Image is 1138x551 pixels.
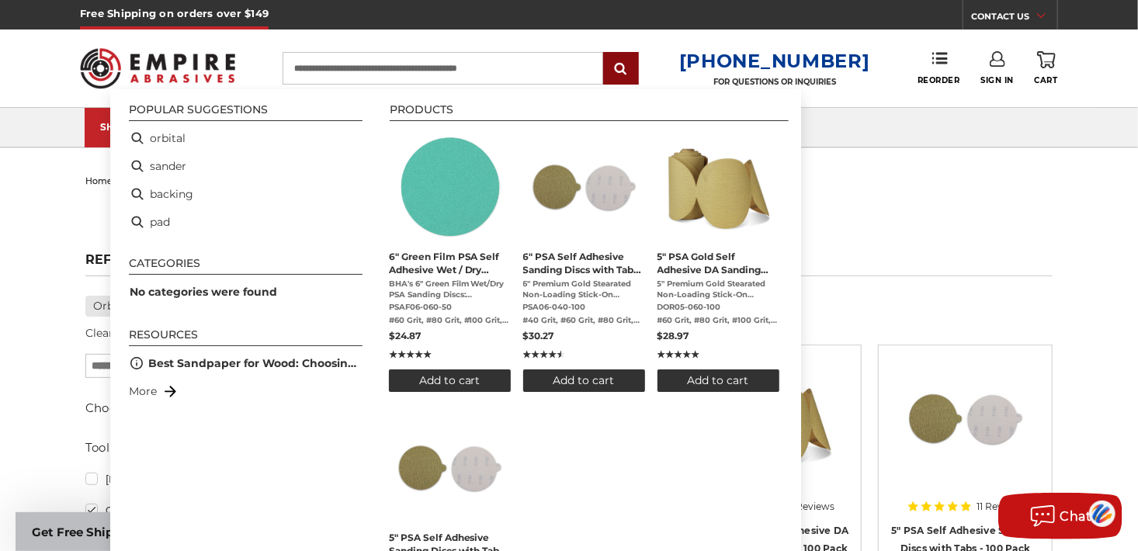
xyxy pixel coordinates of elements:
[679,50,870,72] a: [PHONE_NUMBER]
[523,315,645,326] span: #40 Grit, #60 Grit, #80 Grit, #100 Grit, #120 Grit, #150 Grit, #180 Grit, #220 Grit, #320 Grit, #...
[977,502,1024,511] span: 11 Reviews
[390,104,789,121] li: Products
[998,493,1122,539] button: Chat
[383,124,517,398] li: 6" Green Film PSA Self Adhesive Wet / Dry Sanding Discs - 50 Pack
[123,377,369,405] li: More
[389,330,421,341] span: $24.87
[918,75,960,85] span: Reorder
[123,152,369,180] li: sander
[1089,499,1115,528] img: svg+xml;base64,PHN2ZyB3aWR0aD0iNDQiIGhlaWdodD0iNDQiIHZpZXdCb3g9IjAgMCA0NCA0NCIgZmlsbD0ibm9uZSIgeG...
[904,356,1028,480] img: 5 inch PSA Disc
[85,466,265,493] a: [PERSON_NAME]
[523,250,645,276] span: 6" PSA Self Adhesive Sanding Discs with Tabs - 100 Pack
[657,369,779,392] button: Add to cart
[523,130,645,392] a: 6" PSA Self Adhesive Sanding Discs with Tabs - 100 Pack
[528,130,640,243] img: 6 inch psa sanding disc
[980,75,1014,85] span: Sign In
[389,348,432,362] span: ★★★★★
[394,411,506,524] img: 5 inch PSA Disc
[517,124,651,398] li: 6" PSA Self Adhesive Sanding Discs with Tabs - 100 Pack
[33,525,142,539] span: Get Free Shipping
[129,329,363,346] li: Resources
[85,175,113,186] a: home
[389,279,511,300] span: BHA's 6" Green Film Wet/Dry PSA Sanding Discs: Professional-Grade, Long-Lasting, Low-Dust BHA's 6...
[80,38,235,99] img: Empire Abrasives
[85,296,214,317] a: Orbital Sander / DA
[651,124,786,398] li: 5" PSA Gold Self Adhesive DA Sanding Disc Rolls - 100 Pack
[605,54,637,85] input: Submit
[85,326,129,340] a: Clear all
[129,104,363,121] li: Popular suggestions
[1035,75,1058,85] span: Cart
[389,130,511,392] a: 6" Green Film PSA Self Adhesive Wet / Dry Sanding Discs - 50 Pack
[85,438,265,457] h5: Tool Used On
[657,330,689,341] span: $28.97
[123,208,369,236] li: pad
[85,252,265,276] h5: Refine by
[657,130,779,392] a: 5" PSA Gold Self Adhesive DA Sanding Disc Rolls - 100 Pack
[657,302,779,313] span: DOR05-060-100
[16,512,158,551] div: Get Free ShippingClose teaser
[1060,509,1092,524] span: Chat
[389,369,511,392] button: Add to cart
[523,348,566,362] span: ★★★★★
[662,130,775,243] img: 5" Sticky Backed Sanding Discs on a roll
[785,502,834,511] span: 31 Reviews
[918,51,960,85] a: Reorder
[389,315,511,326] span: #60 Grit, #80 Grit, #100 Grit, #120 Grit, #180 Grit, #220 Grit, #320 Grit, #400 Grit, #600 Grit, ...
[890,356,1040,507] a: 5 inch PSA Disc
[123,349,369,377] li: Best Sandpaper for Wood: Choosing the Abrasive Grain and Grit
[123,124,369,152] li: orbital
[394,130,506,243] img: 6-inch 600-grit green film PSA disc with green polyester film backing for metal grinding and bare...
[1035,51,1058,85] a: Cart
[85,399,265,418] h5: Choose Your Grit
[971,8,1057,29] a: CONTACT US
[657,348,700,362] span: ★★★★★
[148,355,363,372] a: Best Sandpaper for Wood: Choosing the Abrasive Grain and Grit
[130,285,277,299] span: No categories were found
[100,121,224,133] div: SHOP CATEGORIES
[123,180,369,208] li: backing
[657,250,779,276] span: 5" PSA Gold Self Adhesive DA Sanding Disc Rolls - 100 Pack
[523,369,645,392] button: Add to cart
[389,250,511,276] span: 6" Green Film PSA Self Adhesive Wet / Dry Sanding Discs - 50 Pack
[129,258,363,275] li: Categories
[389,302,511,313] span: PSAF06-060-50
[523,302,645,313] span: PSA06-040-100
[523,279,645,300] span: 6" Premium Gold Stearated Non-Loading Stick-On Sanding Discs with Tabs 6 inch Gold Adhesive Backe...
[657,279,779,300] span: 5" Premium Gold Stearated Non-Loading Stick-On Sanding Discs on a Roll 5 inch Premium Gold Self A...
[523,330,554,341] span: $30.27
[679,77,870,87] p: FOR QUESTIONS OR INQUIRIES
[85,497,265,524] a: Orbital Sander / DA
[657,315,779,326] span: #60 Grit, #80 Grit, #100 Grit, #120 Grit, #150 Grit, #180 Grit, #220 Grit, #320 Grit, #400 Grit, ...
